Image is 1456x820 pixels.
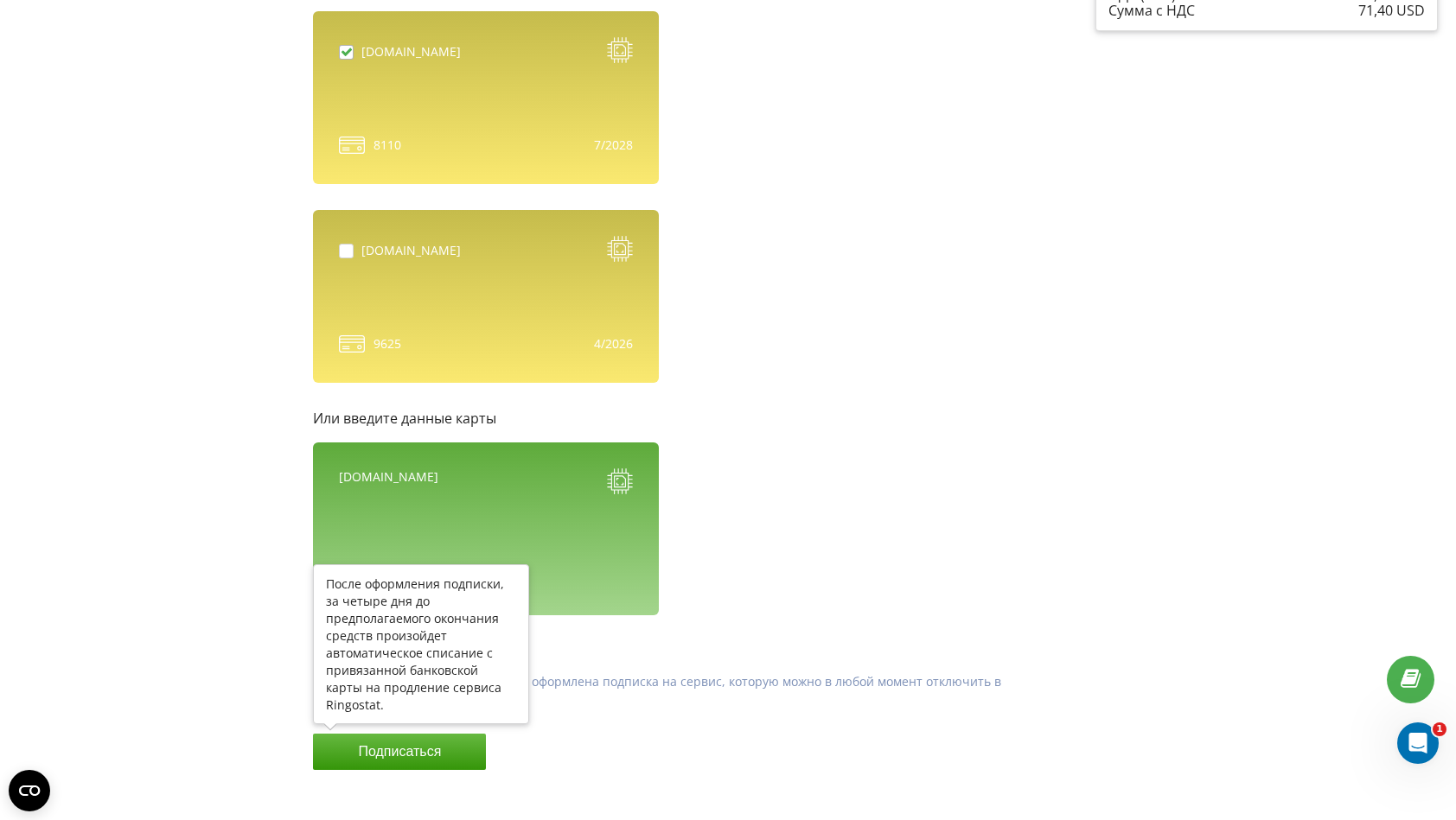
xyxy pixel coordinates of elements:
div: [DOMAIN_NAME] [339,468,438,499]
div: 4/2026 [594,335,633,353]
div: [DOMAIN_NAME] [361,43,461,60]
p: При оплате будет автоматически оформлена подписка на сервис, которую можно в любой момент отключи... [329,673,1023,708]
span: 9625 [374,335,401,353]
button: Подписаться [313,734,486,770]
p: Или введите данные карты [313,409,1022,429]
iframe: Intercom live chat [1397,722,1439,764]
div: 7/2028 [594,137,633,154]
div: [DOMAIN_NAME] [361,242,461,259]
button: Open CMP widget [9,770,50,811]
span: 1 [1433,722,1446,736]
div: 71,40 USD [1358,3,1425,18]
div: Сумма с НДС [1108,3,1425,18]
div: После оформления подписки, за четыре дня до предполагаемого окончания средств произойдет автомати... [326,575,516,713]
span: 8110 [374,137,401,154]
